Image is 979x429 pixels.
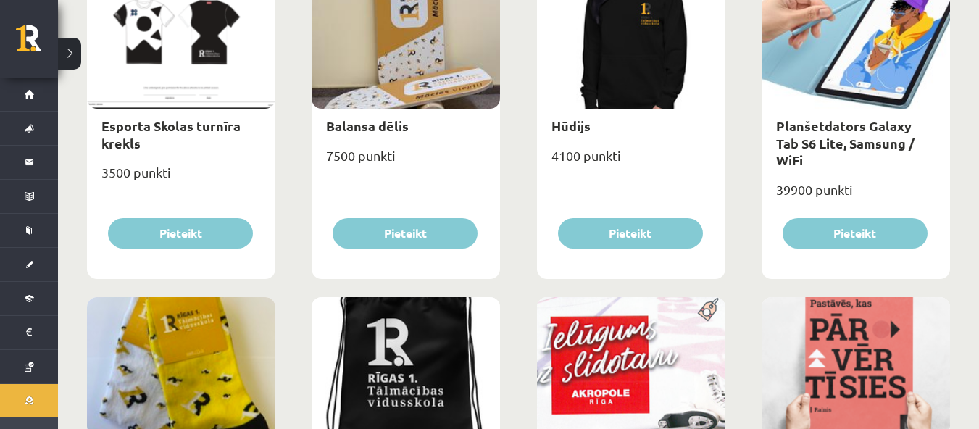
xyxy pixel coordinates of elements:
[776,117,915,168] a: Planšetdators Galaxy Tab S6 Lite, Samsung / WiFi
[537,143,725,180] div: 4100 punkti
[551,117,591,134] a: Hūdijs
[16,25,58,62] a: Rīgas 1. Tālmācības vidusskola
[326,117,409,134] a: Balansa dēlis
[312,143,500,180] div: 7500 punkti
[762,178,950,214] div: 39900 punkti
[333,218,478,249] button: Pieteikt
[101,117,241,151] a: Esporta Skolas turnīra krekls
[783,218,928,249] button: Pieteikt
[108,218,253,249] button: Pieteikt
[558,218,703,249] button: Pieteikt
[87,160,275,196] div: 3500 punkti
[693,297,725,322] img: Populāra prece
